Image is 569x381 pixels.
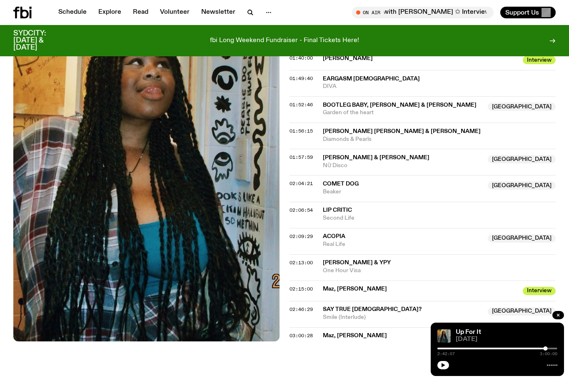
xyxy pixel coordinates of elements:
span: [DATE] [456,336,557,343]
button: 01:40:00 [289,56,313,60]
span: 01:56:15 [289,128,313,134]
span: 02:46:29 [289,306,313,313]
a: Volunteer [155,7,195,18]
span: Say True [DEMOGRAPHIC_DATA]? [323,306,422,312]
span: 01:49:40 [289,75,313,82]
button: 02:13:00 [289,261,313,265]
span: [GEOGRAPHIC_DATA] [488,234,556,243]
span: 02:15:00 [289,286,313,292]
button: 02:46:29 [289,307,313,312]
button: 03:00:28 [289,333,313,338]
span: DIVA [323,83,556,90]
span: [GEOGRAPHIC_DATA] [488,181,556,190]
span: 01:40:00 [289,55,313,61]
span: Comet Dog [323,181,359,187]
span: Bootleg Baby, [PERSON_NAME] & [PERSON_NAME] [323,102,477,108]
span: 02:06:54 [289,207,313,213]
span: Real Life [323,241,483,248]
span: Smile (Interlude) [323,313,483,321]
span: Maz, [PERSON_NAME] [323,332,518,340]
span: Diamonds & Pearls [323,135,556,143]
span: Interview [523,287,556,295]
span: [PERSON_NAME] & YPY [323,260,391,266]
a: Read [128,7,153,18]
button: 02:15:00 [289,287,313,291]
span: 02:04:21 [289,180,313,187]
a: Newsletter [196,7,240,18]
span: 01:52:46 [289,101,313,108]
span: [PERSON_NAME] [323,55,518,63]
span: [GEOGRAPHIC_DATA] [488,307,556,316]
span: 03:00:28 [289,332,313,339]
button: 01:57:59 [289,155,313,160]
span: Nữ Disco [323,162,483,170]
span: Support Us [505,9,539,16]
button: 02:06:54 [289,208,313,213]
span: 02:13:00 [289,259,313,266]
span: 3:00:00 [540,352,557,356]
span: Garden of the heart [323,109,483,117]
span: Beaker [323,188,483,196]
button: 02:09:29 [289,234,313,239]
span: One Hour Visa [323,267,556,275]
h3: SYDCITY: [DATE] & [DATE] [13,30,67,51]
img: Ify - a Brown Skin girl with black braided twists, looking up to the side with her tongue stickin... [437,329,451,343]
span: 01:57:59 [289,154,313,160]
button: On AirArvos with [PERSON_NAME] ✩ Interview: Hatchie [352,7,494,18]
a: Up For It [456,329,481,336]
a: Schedule [53,7,92,18]
button: 01:52:46 [289,103,313,107]
span: Lip Critic [323,207,352,213]
span: Interview [523,56,556,64]
span: [GEOGRAPHIC_DATA] [488,155,556,163]
span: [PERSON_NAME] & [PERSON_NAME] [323,155,429,160]
span: Second Life [323,214,556,222]
span: Acopia [323,233,345,239]
button: 01:49:40 [289,76,313,81]
span: 02:09:29 [289,233,313,240]
span: [GEOGRAPHIC_DATA] [488,103,556,111]
span: [PERSON_NAME] [PERSON_NAME] & [PERSON_NAME] [323,128,481,134]
p: fbi Long Weekend Fundraiser - Final Tickets Here! [210,37,359,45]
button: 01:56:15 [289,129,313,133]
span: 2:42:07 [437,352,455,356]
span: Eargasm [DEMOGRAPHIC_DATA] [323,76,420,82]
a: Explore [93,7,126,18]
button: 02:04:21 [289,181,313,186]
button: Support Us [500,7,556,18]
span: Maz, [PERSON_NAME] [323,285,518,293]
